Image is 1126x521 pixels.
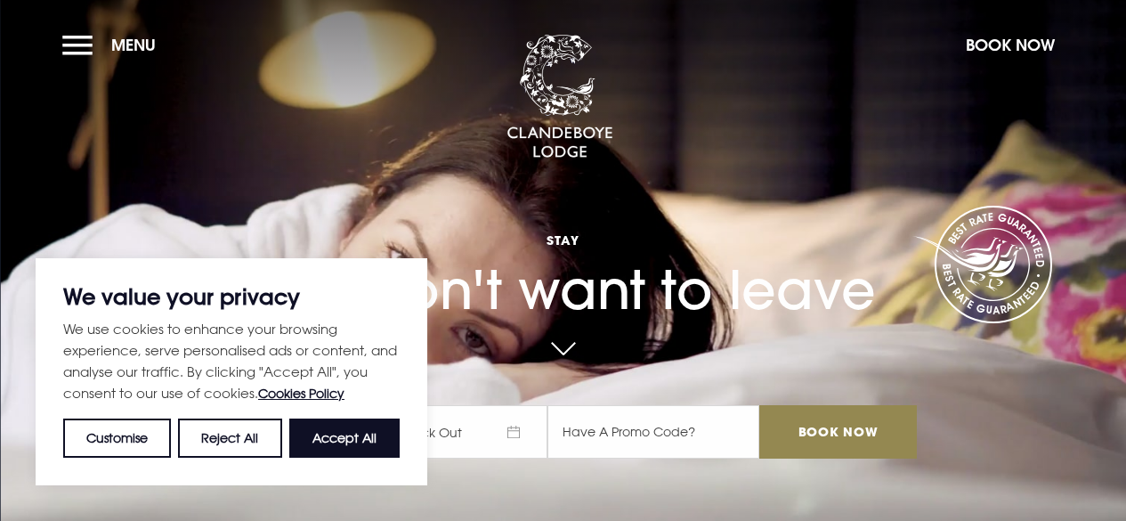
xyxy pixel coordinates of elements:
[62,26,165,64] button: Menu
[111,35,156,55] span: Menu
[36,258,427,485] div: We value your privacy
[209,198,916,322] h1: You won't want to leave
[957,26,1064,64] button: Book Now
[63,419,171,458] button: Customise
[506,35,613,159] img: Clandeboye Lodge
[547,405,759,459] input: Have A Promo Code?
[289,419,400,458] button: Accept All
[63,286,400,307] p: We value your privacy
[209,232,916,248] span: Stay
[63,318,400,404] p: We use cookies to enhance your browsing experience, serve personalised ads or content, and analys...
[759,405,916,459] input: Book Now
[258,386,344,401] a: Cookies Policy
[378,405,547,459] span: Check Out
[178,419,281,458] button: Reject All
